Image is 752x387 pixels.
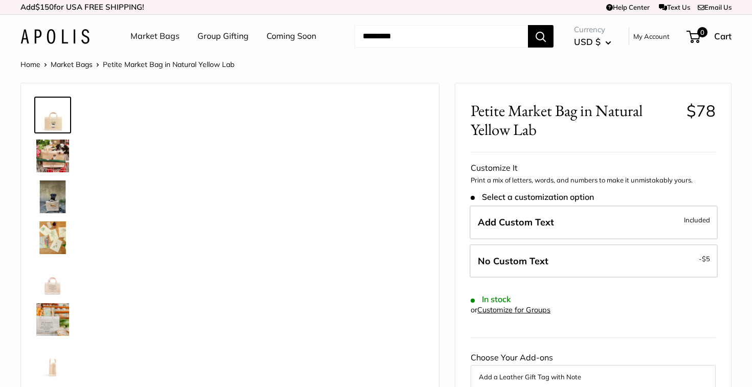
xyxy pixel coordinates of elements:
div: Customize It [471,161,716,176]
img: description_Elevated any trip to the market [36,303,69,336]
a: 0 Cart [688,28,732,44]
span: $150 [35,2,54,12]
a: Coming Soon [267,29,316,44]
a: Email Us [698,3,732,11]
span: 0 [697,27,707,37]
nav: Breadcrumb [20,58,234,71]
span: Petite Market Bag in Natural Yellow Lab [103,60,234,69]
img: Petite Market Bag in Natural Yellow Lab [36,180,69,213]
span: In stock [471,294,511,304]
p: Print a mix of letters, words, and numbers to make it unmistakably yours. [471,175,716,186]
span: Cart [714,31,732,41]
span: Petite Market Bag in Natural Yellow Lab [471,101,679,139]
span: $78 [687,101,716,121]
a: Text Us [659,3,690,11]
a: Market Bags [51,60,93,69]
a: description_Side view of the Petite Market Bag [34,342,71,379]
div: or [471,303,550,317]
img: description_Side view of the Petite Market Bag [36,344,69,377]
img: description_Seal of authenticity printed on the backside of every bag. [36,262,69,295]
a: My Account [633,30,670,42]
a: Home [20,60,40,69]
a: description_Elevated any trip to the market [34,301,71,338]
a: Petite Market Bag in Natural Yellow Lab [34,178,71,215]
button: USD $ [574,34,611,50]
span: USD $ [574,36,601,47]
label: Leave Blank [470,244,718,278]
span: $5 [702,255,710,263]
a: Market Bags [130,29,180,44]
img: Apolis [20,29,90,44]
span: Select a customization option [471,192,594,202]
img: Petite Market Bag in Natural Yellow Lab [36,140,69,172]
a: Petite Market Bag in Natural Yellow Lab [34,138,71,174]
span: Currency [574,22,611,37]
a: description_The artist's desk in Ventura CA [34,219,71,256]
a: description_Seal of authenticity printed on the backside of every bag. [34,260,71,297]
a: Help Center [606,3,650,11]
img: description_The artist's desk in Ventura CA [36,221,69,254]
button: Add a Leather Gift Tag with Note [479,371,707,383]
span: Included [684,214,710,226]
input: Search... [355,25,528,48]
span: - [699,253,710,265]
a: Petite Market Bag in Natural Yellow Lab [34,97,71,133]
span: Add Custom Text [478,216,554,228]
button: Search [528,25,554,48]
img: Petite Market Bag in Natural Yellow Lab [36,99,69,131]
a: Customize for Groups [477,305,550,314]
span: No Custom Text [478,255,548,267]
label: Add Custom Text [470,206,718,239]
a: Group Gifting [197,29,249,44]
